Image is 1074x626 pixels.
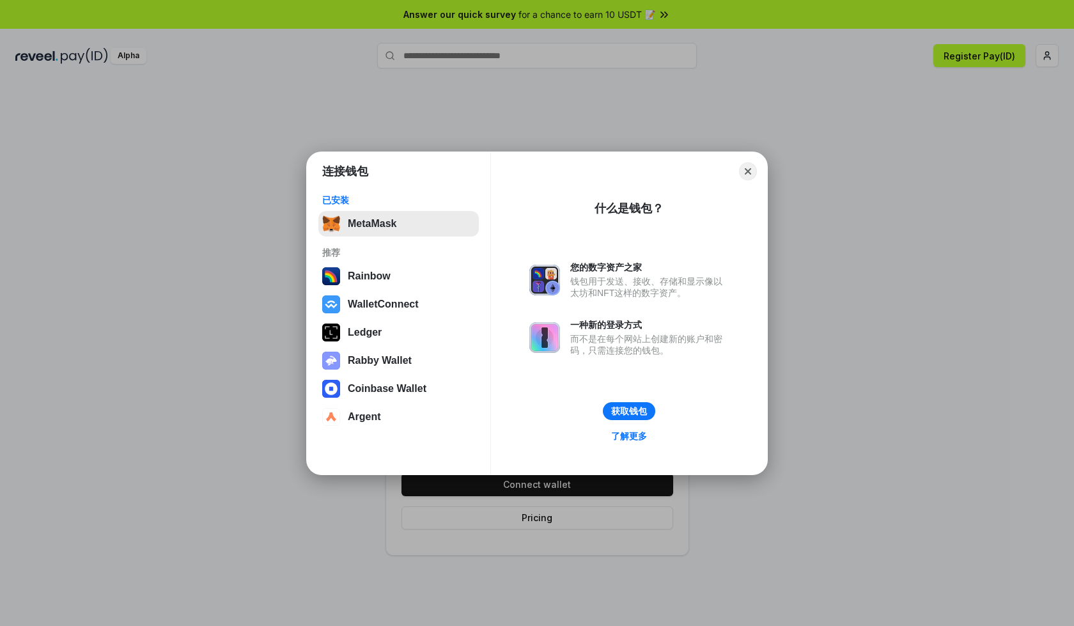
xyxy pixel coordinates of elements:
[318,263,479,289] button: Rainbow
[318,320,479,345] button: Ledger
[348,270,391,282] div: Rainbow
[322,194,475,206] div: 已安装
[318,404,479,430] button: Argent
[611,430,647,442] div: 了解更多
[322,295,340,313] img: svg+xml,%3Csvg%20width%3D%2228%22%20height%3D%2228%22%20viewBox%3D%220%200%2028%2028%22%20fill%3D...
[322,164,368,179] h1: 连接钱包
[322,267,340,285] img: svg+xml,%3Csvg%20width%3D%22120%22%20height%3D%22120%22%20viewBox%3D%220%200%20120%20120%22%20fil...
[322,324,340,341] img: svg+xml,%3Csvg%20xmlns%3D%22http%3A%2F%2Fwww.w3.org%2F2000%2Fsvg%22%20width%3D%2228%22%20height%3...
[322,352,340,370] img: svg+xml,%3Csvg%20xmlns%3D%22http%3A%2F%2Fwww.w3.org%2F2000%2Fsvg%22%20fill%3D%22none%22%20viewBox...
[322,380,340,398] img: svg+xml,%3Csvg%20width%3D%2228%22%20height%3D%2228%22%20viewBox%3D%220%200%2028%2028%22%20fill%3D...
[570,262,729,273] div: 您的数字资产之家
[739,162,757,180] button: Close
[603,428,655,444] a: 了解更多
[611,405,647,417] div: 获取钱包
[603,402,655,420] button: 获取钱包
[318,348,479,373] button: Rabby Wallet
[570,276,729,299] div: 钱包用于发送、接收、存储和显示像以太坊和NFT这样的数字资产。
[348,218,396,230] div: MetaMask
[570,319,729,331] div: 一种新的登录方式
[348,299,419,310] div: WalletConnect
[348,327,382,338] div: Ledger
[348,411,381,423] div: Argent
[322,408,340,426] img: svg+xml,%3Csvg%20width%3D%2228%22%20height%3D%2228%22%20viewBox%3D%220%200%2028%2028%22%20fill%3D...
[529,322,560,353] img: svg+xml,%3Csvg%20xmlns%3D%22http%3A%2F%2Fwww.w3.org%2F2000%2Fsvg%22%20fill%3D%22none%22%20viewBox...
[595,201,664,216] div: 什么是钱包？
[529,265,560,295] img: svg+xml,%3Csvg%20xmlns%3D%22http%3A%2F%2Fwww.w3.org%2F2000%2Fsvg%22%20fill%3D%22none%22%20viewBox...
[570,333,729,356] div: 而不是在每个网站上创建新的账户和密码，只需连接您的钱包。
[318,292,479,317] button: WalletConnect
[348,383,426,395] div: Coinbase Wallet
[318,211,479,237] button: MetaMask
[322,215,340,233] img: svg+xml,%3Csvg%20fill%3D%22none%22%20height%3D%2233%22%20viewBox%3D%220%200%2035%2033%22%20width%...
[348,355,412,366] div: Rabby Wallet
[318,376,479,402] button: Coinbase Wallet
[322,247,475,258] div: 推荐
